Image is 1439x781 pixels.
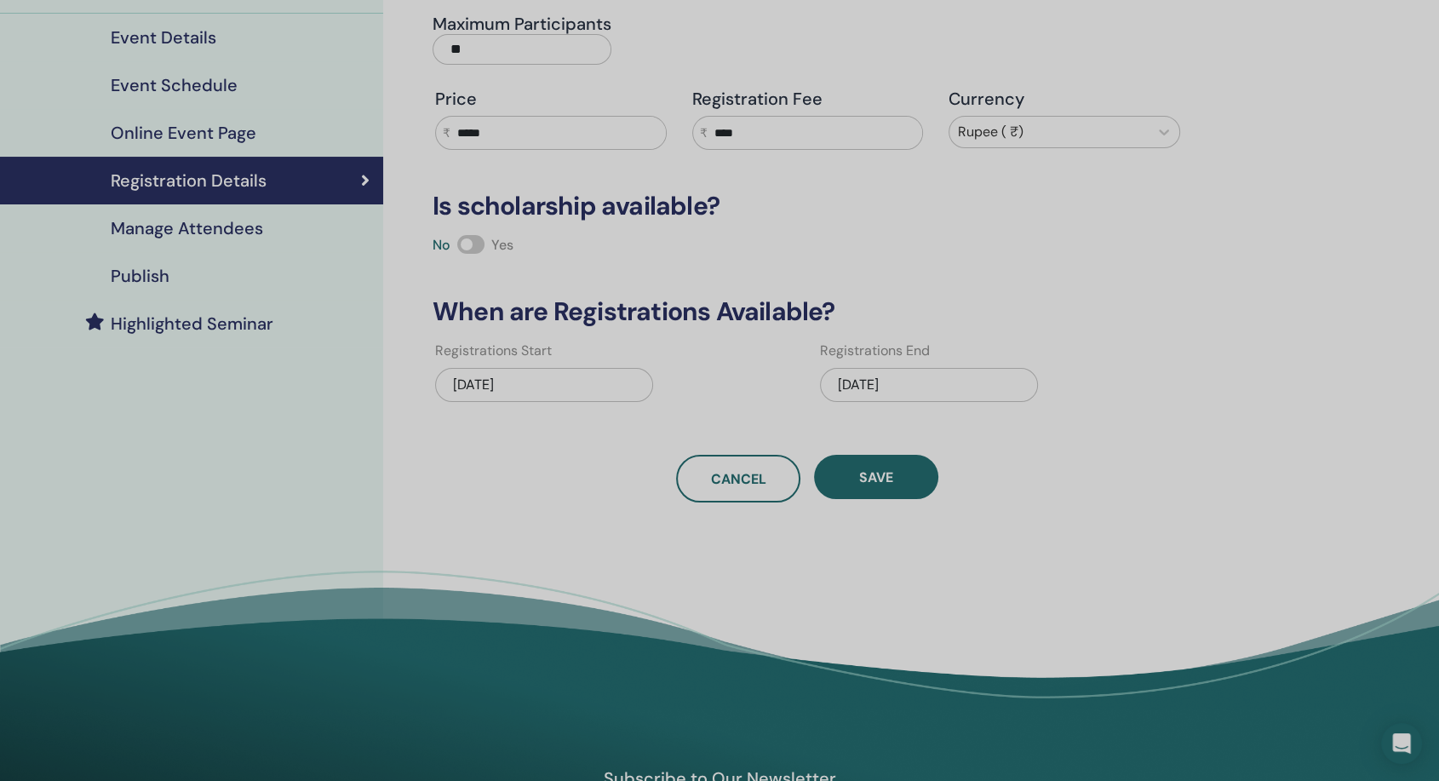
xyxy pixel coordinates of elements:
h3: Is scholarship available? [422,191,1193,221]
h4: Event Schedule [111,75,238,95]
h4: Currency [949,89,1180,109]
span: Cancel [711,470,766,488]
span: ₹ [700,124,708,142]
a: Cancel [676,455,800,502]
span: ₹ [443,124,450,142]
h4: Maximum Participants [433,14,611,34]
label: Registrations End [820,341,930,361]
div: Open Intercom Messenger [1381,723,1422,764]
h4: Registration Details [111,170,267,191]
div: [DATE] [820,368,1038,402]
h4: Publish [111,266,169,286]
span: Yes [491,236,513,254]
span: Save [859,468,893,486]
h4: Highlighted Seminar [111,313,273,334]
h4: Manage Attendees [111,218,263,238]
input: Maximum Participants [433,34,611,65]
h4: Price [435,89,667,109]
span: No [433,236,450,254]
h4: Event Details [111,27,216,48]
h4: Registration Fee [692,89,924,109]
h3: When are Registrations Available? [422,296,1193,327]
button: Save [814,455,938,499]
h4: Online Event Page [111,123,256,143]
div: [DATE] [435,368,653,402]
label: Registrations Start [435,341,552,361]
